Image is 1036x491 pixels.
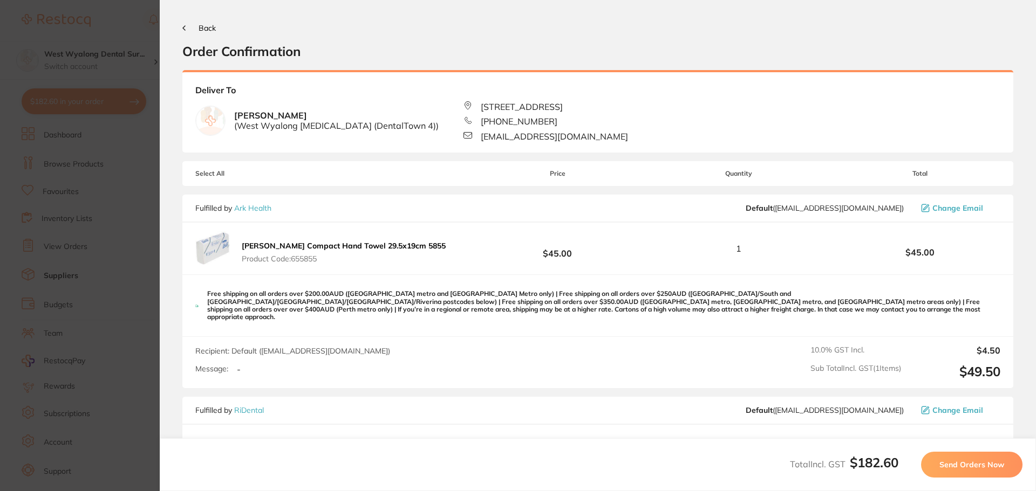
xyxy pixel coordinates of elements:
[238,241,449,264] button: [PERSON_NAME] Compact Hand Towel 29.5x19cm 5855 Product Code:655855
[195,346,390,356] span: Recipient: Default ( [EMAIL_ADDRESS][DOMAIN_NAME] )
[195,85,1000,101] b: Deliver To
[810,364,901,379] span: Sub Total Incl. GST ( 1 Items)
[195,231,230,266] img: MXF0czB2Yw
[918,203,1000,213] button: Change Email
[932,406,983,414] span: Change Email
[182,24,216,32] button: Back
[746,405,773,415] b: Default
[481,102,563,112] span: [STREET_ADDRESS]
[638,170,840,177] span: Quantity
[195,364,228,374] label: Message:
[850,454,898,471] b: $182.60
[234,405,264,415] a: RiDental
[746,204,904,212] span: sales@arkhealth.com.au
[477,239,638,259] b: $45.00
[840,247,1000,257] b: $45.00
[242,241,446,251] b: [PERSON_NAME] Compact Hand Towel 29.5x19cm 5855
[195,435,230,470] img: bXZob2lwbw
[939,460,1004,469] span: Send Orders Now
[932,204,983,212] span: Change Email
[736,244,741,253] span: 1
[481,132,628,141] span: [EMAIL_ADDRESS][DOMAIN_NAME]
[746,203,773,213] b: Default
[242,254,446,263] span: Product Code: 655855
[234,110,439,130] b: [PERSON_NAME]
[237,364,241,374] p: -
[840,170,1000,177] span: Total
[910,345,1000,355] output: $4.50
[477,170,638,177] span: Price
[195,406,264,414] p: Fulfilled by
[790,459,898,469] span: Total Incl. GST
[207,290,1000,321] p: Free shipping on all orders over $200.00AUD ([GEOGRAPHIC_DATA] metro and [GEOGRAPHIC_DATA] Metro ...
[195,204,271,212] p: Fulfilled by
[234,203,271,213] a: Ark Health
[196,106,225,135] img: empty.jpg
[918,405,1000,415] button: Change Email
[810,345,901,355] span: 10.0 % GST Incl.
[921,452,1023,478] button: Send Orders Now
[910,364,1000,379] output: $49.50
[234,121,439,130] span: ( West Wyalong [MEDICAL_DATA] (DentalTown 4) )
[746,406,904,414] span: info@rosler.com.au
[182,43,1013,59] h2: Order Confirmation
[199,23,216,33] span: Back
[481,116,557,126] span: [PHONE_NUMBER]
[195,170,303,177] span: Select All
